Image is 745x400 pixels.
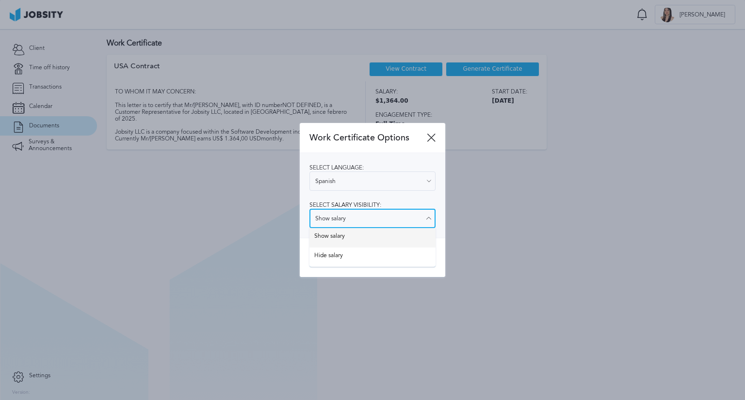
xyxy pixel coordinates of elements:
span: Select salary visibility: [309,201,381,208]
button: Download [309,248,436,267]
span: Work Certificate Options [309,133,427,143]
span: Hide salary [314,252,431,262]
span: Select language: [309,164,364,171]
span: Show salary [314,233,431,243]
